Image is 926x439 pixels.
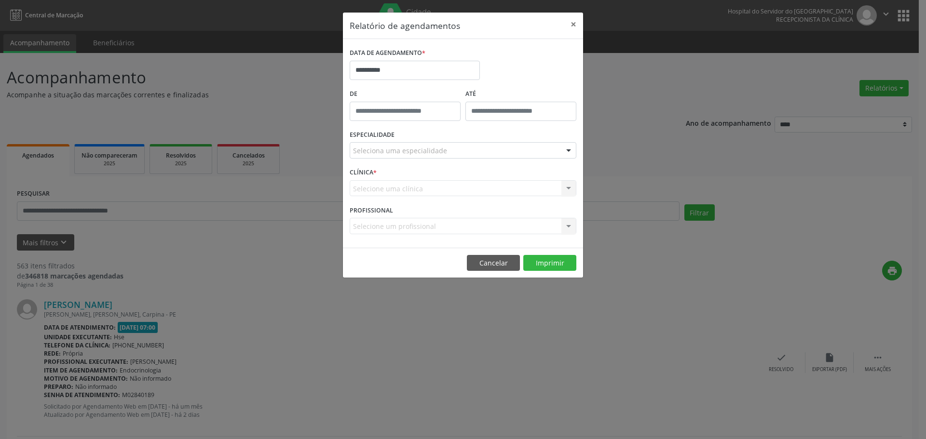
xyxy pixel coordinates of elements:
button: Cancelar [467,255,520,271]
label: CLÍNICA [350,165,377,180]
label: PROFISSIONAL [350,203,393,218]
h5: Relatório de agendamentos [350,19,460,32]
label: De [350,87,461,102]
label: ESPECIALIDADE [350,128,395,143]
span: Seleciona uma especialidade [353,146,447,156]
button: Imprimir [523,255,576,271]
label: DATA DE AGENDAMENTO [350,46,425,61]
button: Close [564,13,583,36]
label: ATÉ [465,87,576,102]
